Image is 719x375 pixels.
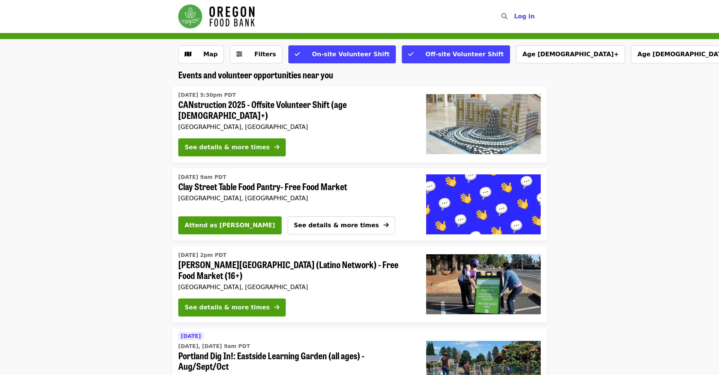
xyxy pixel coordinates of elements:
[185,221,275,230] span: Attend as [PERSON_NAME]
[172,86,547,162] a: See details for "CANstruction 2025 - Offsite Volunteer Shift (age 16+)"
[178,138,286,156] button: See details & more times
[178,123,414,130] div: [GEOGRAPHIC_DATA], [GEOGRAPHIC_DATA]
[426,254,541,314] img: Rigler Elementary School (Latino Network) - Free Food Market (16+) organized by Oregon Food Bank
[178,91,236,99] time: [DATE] 5:30pm PDT
[274,144,279,151] i: arrow-right icon
[426,94,541,154] img: CANstruction 2025 - Offsite Volunteer Shift (age 16+) organized by Oregon Food Bank
[508,9,541,24] button: Log in
[178,181,408,192] span: Clay Street Table Food Pantry- Free Food Market
[383,222,389,229] i: arrow-right icon
[420,168,547,240] a: Clay Street Table Food Pantry- Free Food Market
[178,298,286,316] button: See details & more times
[236,51,242,58] i: sliders-h icon
[274,304,279,311] i: arrow-right icon
[181,333,201,339] span: [DATE]
[230,45,282,63] button: Filters (0 selected)
[178,251,227,259] time: [DATE] 2pm PDT
[178,216,282,234] button: Attend as [PERSON_NAME]
[178,99,414,121] span: CANstruction 2025 - Offsite Volunteer Shift (age [DEMOGRAPHIC_DATA]+)
[185,51,191,58] i: map icon
[185,143,270,152] div: See details & more times
[178,68,333,81] span: Events and volunteer opportunities near you
[178,171,408,204] a: See details for "Clay Street Table Food Pantry- Free Food Market"
[178,259,414,281] span: [PERSON_NAME][GEOGRAPHIC_DATA] (Latino Network) - Free Food Market (16+)
[254,51,276,58] span: Filters
[178,45,224,63] button: Show map view
[288,216,395,234] button: See details & more times
[203,51,218,58] span: Map
[425,51,504,58] span: Off-site Volunteer Shift
[426,174,541,234] img: Clay Street Table Food Pantry- Free Food Market organized by Oregon Food Bank
[178,350,414,372] span: Portland Dig In!: Eastside Learning Garden (all ages) - Aug/Sept/Oct
[512,7,518,25] input: Search
[514,13,535,20] span: Log in
[178,4,255,28] img: Oregon Food Bank - Home
[312,51,389,58] span: On-site Volunteer Shift
[178,283,414,291] div: [GEOGRAPHIC_DATA], [GEOGRAPHIC_DATA]
[185,303,270,312] div: See details & more times
[294,222,379,229] span: See details & more times
[408,51,413,58] i: check icon
[402,45,510,63] button: Off-site Volunteer Shift
[178,342,250,350] time: [DATE], [DATE] 9am PDT
[178,173,226,181] time: [DATE] 9am PDT
[172,246,547,322] a: See details for "Rigler Elementary School (Latino Network) - Free Food Market (16+)"
[178,195,408,202] div: [GEOGRAPHIC_DATA], [GEOGRAPHIC_DATA]
[501,13,507,20] i: search icon
[288,45,396,63] button: On-site Volunteer Shift
[516,45,625,63] button: Age [DEMOGRAPHIC_DATA]+
[295,51,300,58] i: check icon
